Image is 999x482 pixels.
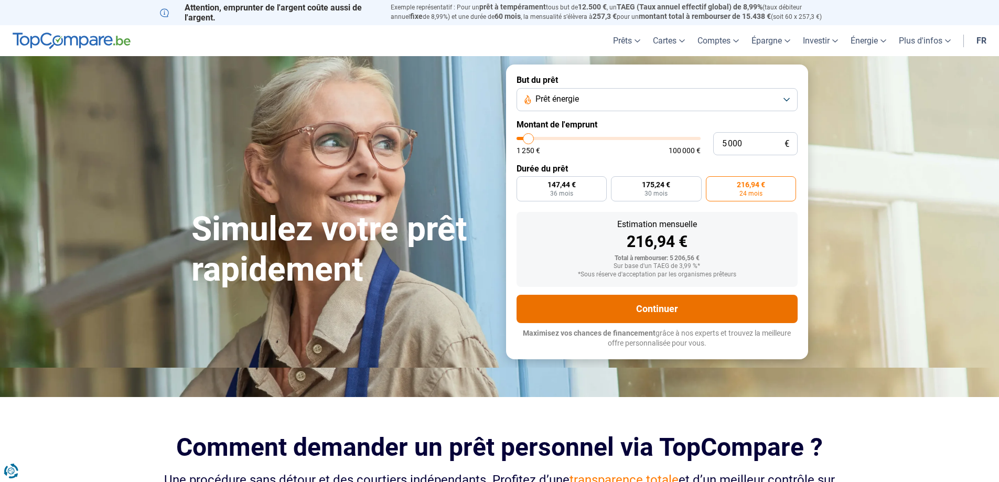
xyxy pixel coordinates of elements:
[517,328,798,349] p: grâce à nos experts et trouvez la meilleure offre personnalisée pour vous.
[578,3,607,11] span: 12.500 €
[525,263,789,270] div: Sur base d'un TAEG de 3,99 %*
[669,147,701,154] span: 100 000 €
[517,88,798,111] button: Prêt énergie
[517,295,798,323] button: Continuer
[617,3,762,11] span: TAEG (Taux annuel effectif global) de 8,99%
[739,190,762,197] span: 24 mois
[525,271,789,279] div: *Sous réserve d'acceptation par les organismes prêteurs
[160,433,840,462] h2: Comment demander un prêt personnel via TopCompare ?
[517,164,798,174] label: Durée du prêt
[410,12,423,20] span: fixe
[639,12,771,20] span: montant total à rembourser de 15.438 €
[479,3,546,11] span: prêt à tempérament
[547,181,576,188] span: 147,44 €
[517,120,798,130] label: Montant de l'emprunt
[517,147,540,154] span: 1 250 €
[13,33,131,49] img: TopCompare
[893,25,957,56] a: Plus d'infos
[391,3,840,22] p: Exemple représentatif : Pour un tous but de , un (taux débiteur annuel de 8,99%) et une durée de ...
[593,12,617,20] span: 257,3 €
[523,329,656,337] span: Maximisez vos chances de financement
[607,25,647,56] a: Prêts
[644,190,668,197] span: 30 mois
[844,25,893,56] a: Énergie
[525,234,789,250] div: 216,94 €
[535,93,579,105] span: Prêt énergie
[550,190,573,197] span: 36 mois
[647,25,691,56] a: Cartes
[517,75,798,85] label: But du prêt
[160,3,378,23] p: Attention, emprunter de l'argent coûte aussi de l'argent.
[525,255,789,262] div: Total à rembourser: 5 206,56 €
[495,12,521,20] span: 60 mois
[525,220,789,229] div: Estimation mensuelle
[191,209,493,290] h1: Simulez votre prêt rapidement
[642,181,670,188] span: 175,24 €
[797,25,844,56] a: Investir
[970,25,993,56] a: fr
[691,25,745,56] a: Comptes
[785,140,789,148] span: €
[745,25,797,56] a: Épargne
[737,181,765,188] span: 216,94 €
